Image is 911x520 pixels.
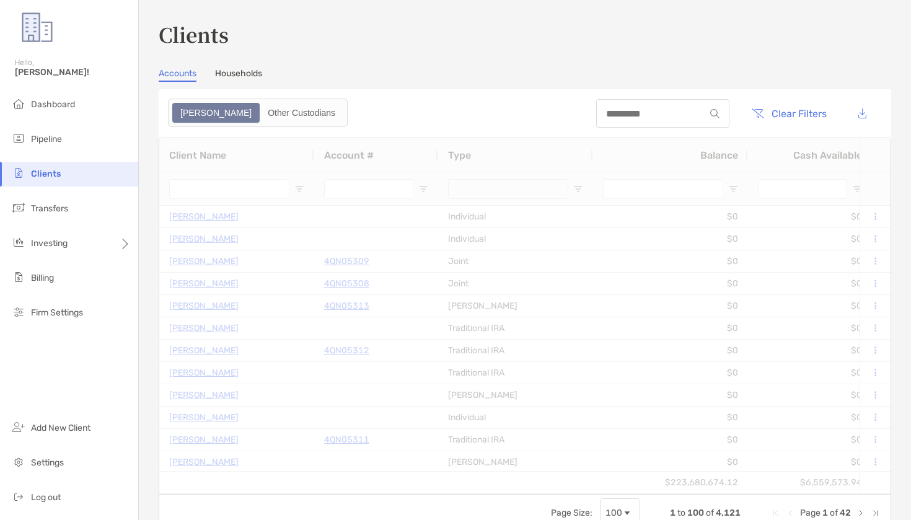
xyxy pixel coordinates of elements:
span: Log out [31,492,61,503]
div: 100 [605,508,622,518]
a: Households [215,68,262,82]
span: 4,121 [716,508,741,518]
span: Pipeline [31,134,62,144]
span: Investing [31,238,68,249]
div: Last Page [871,508,881,518]
div: segmented control [168,99,348,127]
span: 100 [687,508,704,518]
img: investing icon [11,235,26,250]
div: Other Custodians [261,104,342,121]
span: Page [800,508,821,518]
div: Next Page [856,508,866,518]
span: Clients [31,169,61,179]
span: Billing [31,273,54,283]
img: settings icon [11,454,26,469]
div: First Page [770,508,780,518]
span: 42 [840,508,851,518]
span: of [830,508,838,518]
span: to [677,508,685,518]
img: logout icon [11,489,26,504]
img: clients icon [11,165,26,180]
span: Transfers [31,203,68,214]
span: 1 [822,508,828,518]
span: [PERSON_NAME]! [15,67,131,77]
img: input icon [710,109,720,118]
img: pipeline icon [11,131,26,146]
span: of [706,508,714,518]
button: Clear Filters [742,100,836,127]
span: Add New Client [31,423,90,433]
span: Dashboard [31,99,75,110]
img: dashboard icon [11,96,26,111]
div: Zoe [174,104,258,121]
img: transfers icon [11,200,26,215]
span: Firm Settings [31,307,83,318]
div: Previous Page [785,508,795,518]
span: 1 [670,508,676,518]
div: Page Size: [551,508,592,518]
img: firm-settings icon [11,304,26,319]
img: billing icon [11,270,26,284]
span: Settings [31,457,64,468]
a: Accounts [159,68,196,82]
img: add_new_client icon [11,420,26,434]
img: Zoe Logo [15,5,59,50]
h3: Clients [159,20,891,48]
